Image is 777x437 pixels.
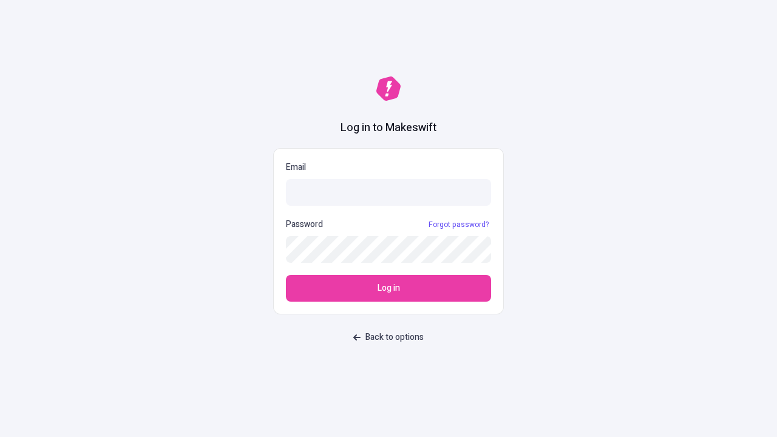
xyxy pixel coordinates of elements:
[346,327,431,348] button: Back to options
[426,220,491,229] a: Forgot password?
[286,179,491,206] input: Email
[341,120,436,136] h1: Log in to Makeswift
[286,218,323,231] p: Password
[378,282,400,295] span: Log in
[365,331,424,344] span: Back to options
[286,161,491,174] p: Email
[286,275,491,302] button: Log in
